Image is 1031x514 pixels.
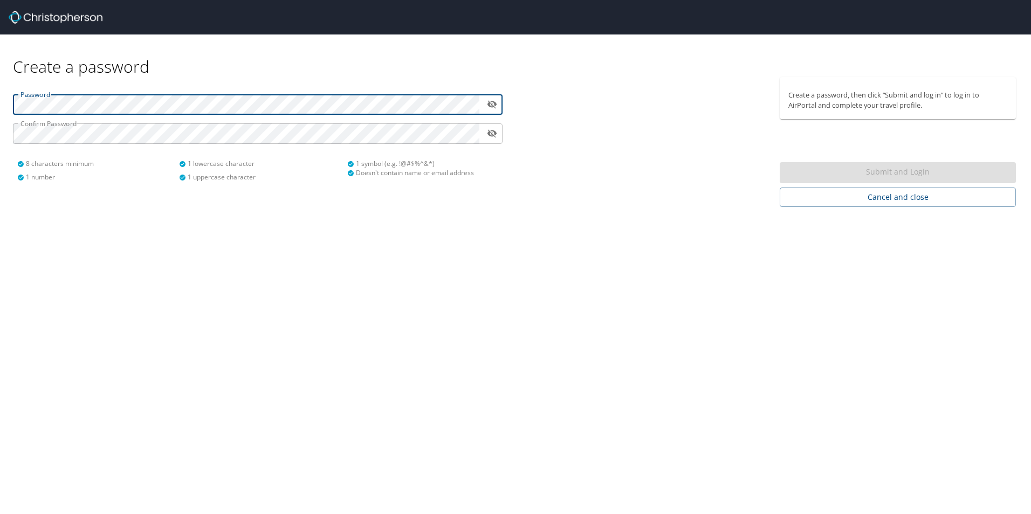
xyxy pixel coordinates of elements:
div: 8 characters minimum [17,159,179,168]
div: 1 lowercase character [179,159,341,168]
button: Cancel and close [780,187,1016,207]
div: 1 uppercase character [179,172,341,182]
div: Doesn't contain name or email address [347,168,496,177]
button: toggle password visibility [484,96,500,113]
span: Cancel and close [788,191,1007,204]
img: Christopherson_logo_rev.png [9,11,102,24]
p: Create a password, then click “Submit and log in” to log in to AirPortal and complete your travel... [788,90,1007,110]
div: 1 number [17,172,179,182]
div: 1 symbol (e.g. !@#$%^&*) [347,159,496,168]
button: toggle password visibility [484,125,500,142]
div: Create a password [13,34,1018,77]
